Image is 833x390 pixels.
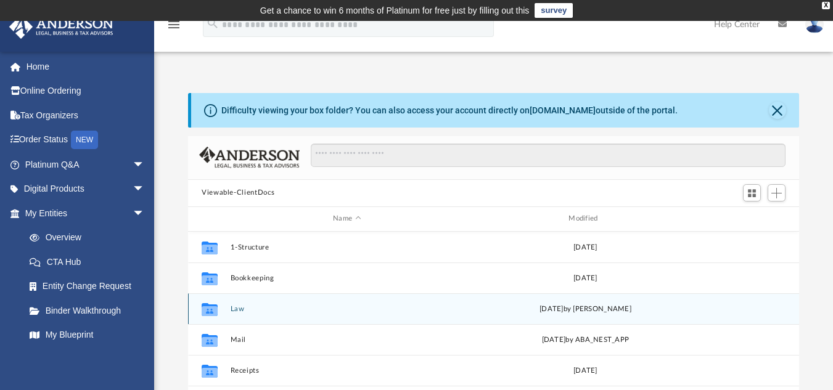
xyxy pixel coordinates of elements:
[469,303,702,314] div: [DATE] by [PERSON_NAME]
[769,102,786,119] button: Close
[822,2,830,9] div: close
[768,184,786,201] button: Add
[133,177,157,202] span: arrow_drop_down
[133,152,157,177] span: arrow_drop_down
[231,243,464,251] button: 1-Structure
[707,213,794,224] div: id
[231,304,464,312] button: Law
[469,213,702,224] div: Modified
[17,250,163,274] a: CTA Hub
[231,335,464,343] button: Mail
[206,17,220,30] i: search
[9,201,163,225] a: My Entitiesarrow_drop_down
[230,213,464,224] div: Name
[469,365,702,376] div: [DATE]
[535,3,573,18] a: survey
[17,298,163,323] a: Binder Walkthrough
[9,79,163,104] a: Online Ordering
[166,23,181,32] a: menu
[469,334,702,345] div: [DATE] by ABA_NEST_APP
[133,201,157,226] span: arrow_drop_down
[743,184,761,201] button: Switch to Grid View
[17,347,163,372] a: Tax Due Dates
[166,17,181,32] i: menu
[231,274,464,282] button: Bookkeeping
[221,104,678,117] div: Difficulty viewing your box folder? You can also access your account directly on outside of the p...
[71,131,98,149] div: NEW
[9,177,163,201] a: Digital Productsarrow_drop_down
[6,15,117,39] img: Anderson Advisors Platinum Portal
[17,323,157,347] a: My Blueprint
[202,187,274,198] button: Viewable-ClientDocs
[9,128,163,153] a: Order StatusNEW
[311,144,786,167] input: Search files and folders
[469,242,702,253] div: [DATE]
[260,3,530,18] div: Get a chance to win 6 months of Platinum for free just by filling out this
[231,366,464,374] button: Receipts
[17,225,163,250] a: Overview
[194,213,224,224] div: id
[469,272,702,283] div: [DATE]
[9,54,163,79] a: Home
[9,152,163,177] a: Platinum Q&Aarrow_drop_down
[9,103,163,128] a: Tax Organizers
[530,105,596,115] a: [DOMAIN_NAME]
[805,15,824,33] img: User Pic
[17,274,163,299] a: Entity Change Request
